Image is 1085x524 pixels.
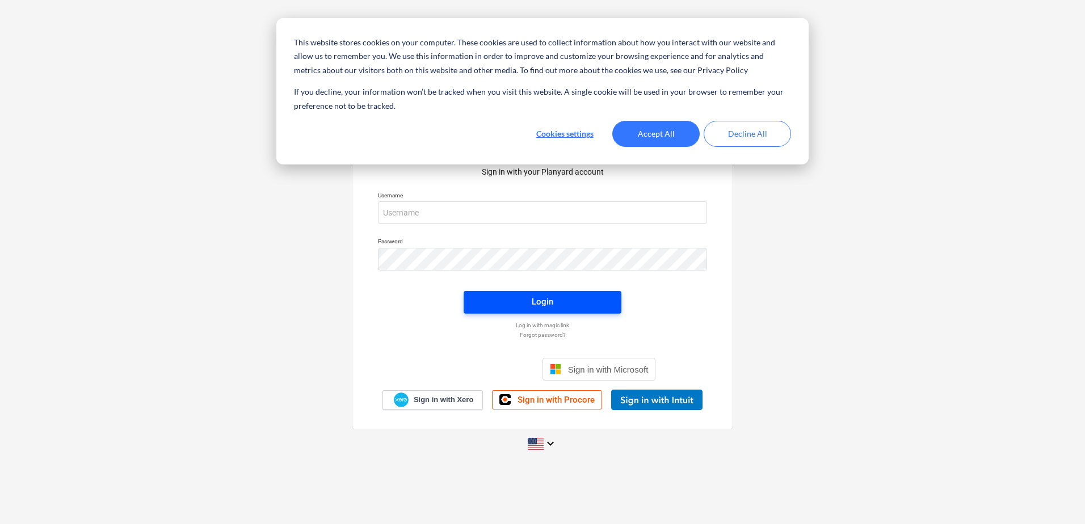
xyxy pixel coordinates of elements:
button: Cookies settings [521,121,608,147]
a: Log in with magic link [372,322,713,329]
img: Microsoft logo [550,364,561,375]
p: Username [378,192,707,201]
img: Xero logo [394,392,409,408]
button: Login [464,291,621,314]
button: Decline All [704,121,791,147]
span: Sign in with Xero [414,395,473,405]
a: Forgot password? [372,331,713,339]
div: Cookie banner [276,18,809,164]
input: Username [378,201,707,224]
a: Sign in with Procore [492,390,602,409]
iframe: Sign in with Google Button [424,357,539,382]
p: If you decline, your information won’t be tracked when you visit this website. A single cookie wi... [294,85,791,113]
span: Sign in with Microsoft [568,365,649,374]
i: keyboard_arrow_down [544,437,557,450]
a: Sign in with Xero [382,390,483,410]
p: This website stores cookies on your computer. These cookies are used to collect information about... [294,36,791,78]
span: Sign in with Procore [518,395,595,405]
p: Sign in with your Planyard account [378,166,707,178]
button: Accept All [612,121,700,147]
p: Password [378,238,707,247]
div: Login [532,294,553,309]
